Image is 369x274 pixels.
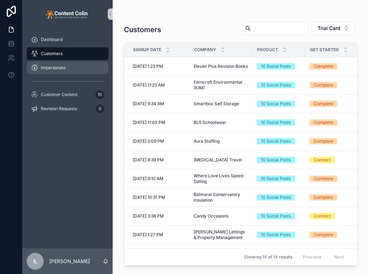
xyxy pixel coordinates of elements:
[23,28,113,124] div: scrollable content
[194,213,229,219] span: Candy Occasions
[314,138,333,144] div: Complete
[95,90,104,99] div: 10
[194,173,248,184] span: Where Love Lives Speed Dating
[314,82,333,88] div: Complete
[41,51,63,56] span: Customers
[261,232,291,238] div: 10 Social Posts
[133,213,164,219] span: [DATE] 3:38 PM
[261,194,291,201] div: 10 Social Posts
[46,8,89,20] img: App logo
[27,102,108,115] a: Revision Requests0
[133,232,163,238] span: [DATE] 1:27 PM
[133,101,164,107] span: [DATE] 9:34 AM
[194,101,239,107] span: Smartbox Self Storage
[314,119,333,126] div: Complete
[244,254,292,260] span: Showing 14 of 14 results
[261,82,291,88] div: 10 Social Posts
[41,92,77,97] span: Customer Content
[194,157,242,163] span: [MEDICAL_DATA] Travel
[261,213,291,219] div: 10 Social Posts
[261,175,291,182] div: 10 Social Posts
[133,47,161,53] span: Signup Date
[314,101,333,107] div: Complete
[194,192,248,203] span: Balmoral Conservatory Insulation
[27,47,108,60] a: Customers
[261,101,291,107] div: 10 Social Posts
[41,106,77,112] span: Revision Requests
[194,120,226,125] span: BL5 Schoolwear
[133,176,163,181] span: [DATE] 9:10 AM
[257,47,278,53] span: Product
[194,47,216,53] span: Company
[27,61,108,74] a: Impersonate
[133,64,163,69] span: [DATE] 1:23 PM
[314,157,331,163] div: Connect
[310,47,339,53] span: Get Started
[133,138,164,144] span: [DATE] 2:09 PM
[261,138,291,144] div: 10 Social Posts
[133,157,164,163] span: [DATE] 8:39 PM
[314,213,331,219] div: Connect
[41,37,63,42] span: Dashboard
[261,157,291,163] div: 10 Social Posts
[261,119,291,126] div: 10 Social Posts
[194,64,248,69] span: Eleven Plus Revision Books
[194,138,220,144] span: Aura Staffing
[318,25,340,32] span: Trial Card
[133,120,165,125] span: [DATE] 11:05 PM
[314,175,333,182] div: Complete
[133,82,165,88] span: [DATE] 11:23 AM
[194,79,248,91] span: Ferncroft Environmental (IOM)
[314,63,333,70] div: Complete
[194,229,248,240] span: [PERSON_NAME] Lettings & Property Management
[49,258,90,265] p: [PERSON_NAME]
[41,65,66,71] span: Impersonate
[27,88,108,101] a: Customer Content10
[312,22,355,35] button: Select Button
[33,257,38,266] span: IL
[261,63,291,70] div: 10 Social Posts
[133,195,165,200] span: [DATE] 10:31 PM
[124,25,161,35] h1: Customers
[314,232,333,238] div: Complete
[314,194,333,201] div: Complete
[96,105,104,113] div: 0
[27,33,108,46] a: Dashboard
